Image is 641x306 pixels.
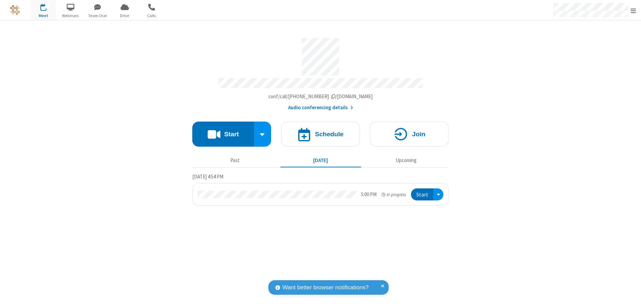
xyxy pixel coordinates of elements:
[268,93,373,100] span: Copy my meeting room link
[268,93,373,101] button: Copy my meeting room linkCopy my meeting room link
[139,13,164,19] span: Calls
[195,154,275,167] button: Past
[254,122,271,147] div: Start conference options
[361,191,377,198] div: 5:00 PM
[433,188,443,201] div: Open menu
[382,191,406,198] em: in progress
[10,5,20,15] img: QA Selenium DO NOT DELETE OR CHANGE
[112,13,137,19] span: Drive
[280,154,361,167] button: [DATE]
[192,173,449,206] section: Today's Meetings
[31,13,56,19] span: Meet
[224,131,239,137] h4: Start
[411,188,433,201] button: Start
[282,283,369,292] span: Want better browser notifications?
[281,122,360,147] button: Schedule
[624,289,636,301] iframe: Chat
[45,4,49,9] div: 1
[288,104,353,112] button: Audio conferencing details
[412,131,425,137] h4: Join
[192,122,254,147] button: Start
[58,13,83,19] span: Webinars
[315,131,344,137] h4: Schedule
[366,154,446,167] button: Upcoming
[370,122,449,147] button: Join
[192,173,223,180] span: [DATE] 4:54 PM
[85,13,110,19] span: Team Chat
[192,33,449,112] section: Account details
